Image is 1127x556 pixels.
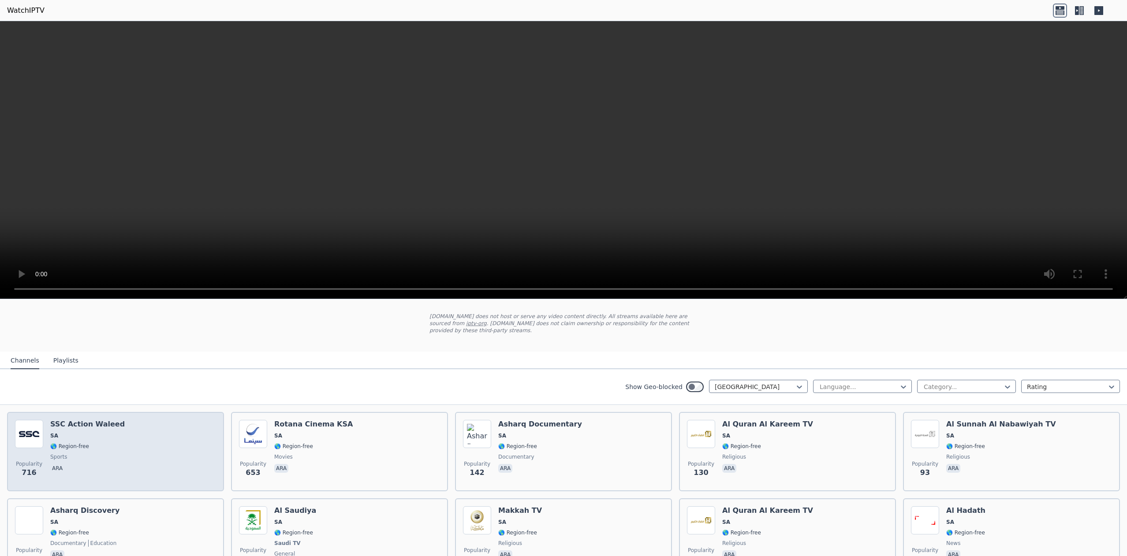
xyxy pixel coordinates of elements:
h6: Rotana Cinema KSA [274,420,353,429]
img: Asharq Documentary [463,420,491,448]
h6: Makkah TV [498,506,542,515]
span: 🌎 Region-free [722,529,761,536]
span: SA [498,519,506,526]
span: SA [274,519,282,526]
img: Al Quran Al Kareem TV [687,506,715,534]
span: 653 [246,467,260,478]
span: 🌎 Region-free [50,443,89,450]
span: 130 [694,467,708,478]
span: 🌎 Region-free [50,529,89,536]
span: Popularity [464,547,490,554]
h6: Al Quran Al Kareem TV [722,420,813,429]
img: Al Saudiya [239,506,267,534]
img: Al Hadath [911,506,939,534]
h6: Asharq Discovery [50,506,119,515]
button: Playlists [53,352,78,369]
span: 142 [470,467,484,478]
span: SA [722,432,730,439]
span: religious [946,453,970,460]
label: Show Geo-blocked [625,382,683,391]
a: WatchIPTV [7,5,45,16]
span: Popularity [240,547,266,554]
span: Popularity [464,460,490,467]
span: 🌎 Region-free [274,443,313,450]
span: religious [722,453,746,460]
span: Saudi TV [274,540,301,547]
span: documentary [498,453,534,460]
span: 🌎 Region-free [946,443,985,450]
span: Popularity [688,547,714,554]
span: 🌎 Region-free [946,529,985,536]
span: education [88,540,117,547]
span: Popularity [688,460,714,467]
img: Asharq Discovery [15,506,43,534]
img: Al Sunnah Al Nabawiyah TV [911,420,939,448]
span: Popularity [912,547,938,554]
p: ara [498,464,512,473]
span: movies [274,453,293,460]
span: SA [722,519,730,526]
p: ara [274,464,288,473]
span: Popularity [16,547,42,554]
span: sports [50,453,67,460]
span: SA [498,432,506,439]
p: [DOMAIN_NAME] does not host or serve any video content directly. All streams available here are s... [429,313,698,334]
h6: Asharq Documentary [498,420,582,429]
span: Popularity [240,460,266,467]
h6: SSC Action Waleed [50,420,125,429]
span: documentary [50,540,86,547]
span: news [946,540,960,547]
span: SA [946,519,954,526]
span: SA [50,432,58,439]
span: 🌎 Region-free [498,443,537,450]
img: Al Quran Al Kareem TV [687,420,715,448]
span: 🌎 Region-free [274,529,313,536]
span: 93 [920,467,930,478]
h6: Al Sunnah Al Nabawiyah TV [946,420,1056,429]
span: religious [498,540,522,547]
span: 🌎 Region-free [498,529,537,536]
span: SA [274,432,282,439]
p: ara [722,464,736,473]
span: SA [50,519,58,526]
h6: Al Hadath [946,506,985,515]
span: SA [946,432,954,439]
img: Rotana Cinema KSA [239,420,267,448]
img: SSC Action Waleed [15,420,43,448]
span: 🌎 Region-free [722,443,761,450]
h6: Al Saudiya [274,506,316,515]
span: Popularity [16,460,42,467]
h6: Al Quran Al Kareem TV [722,506,813,515]
button: Channels [11,352,39,369]
span: Popularity [912,460,938,467]
span: 716 [22,467,36,478]
p: ara [50,464,64,473]
p: ara [946,464,960,473]
span: religious [722,540,746,547]
a: iptv-org [466,320,487,326]
img: Makkah TV [463,506,491,534]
